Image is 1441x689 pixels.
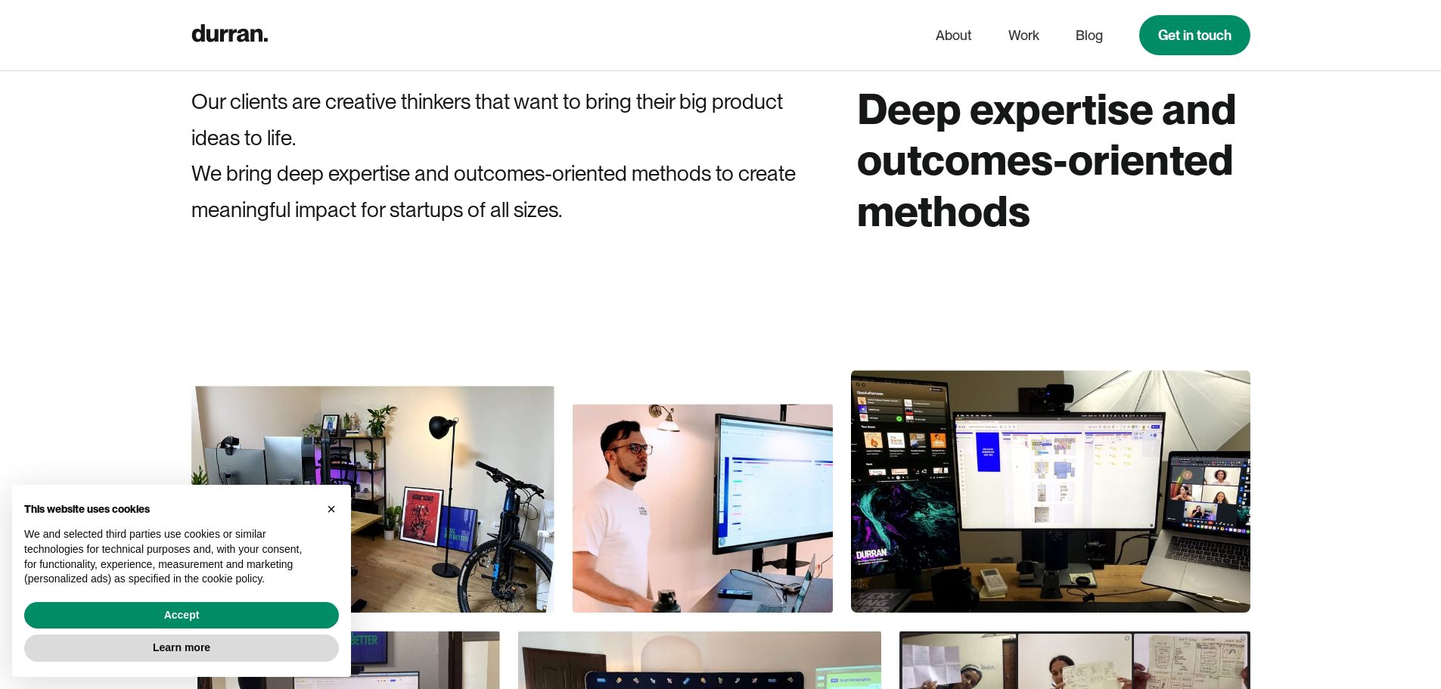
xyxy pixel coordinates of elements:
[1139,15,1250,55] a: Get in touch
[24,602,339,629] button: Accept
[857,84,1250,237] h3: Deep expertise and outcomes-oriented methods
[1008,21,1039,50] a: Work
[1076,21,1103,50] a: Blog
[851,370,1250,613] img: Daniel Andor Setup
[327,501,336,517] span: ×
[936,21,972,50] a: About
[24,527,315,586] p: We and selected third parties use cookies or similar technologies for technical purposes and, wit...
[191,84,797,228] p: Our clients are creative thinkers that want to bring their big product ideas to life. We bring de...
[24,635,339,662] button: Learn more
[24,503,315,516] h2: This website uses cookies
[191,20,268,50] a: home
[191,386,554,613] img: Durran Studio
[319,497,343,521] button: Close this notice
[573,404,833,612] img: Daniel Andor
